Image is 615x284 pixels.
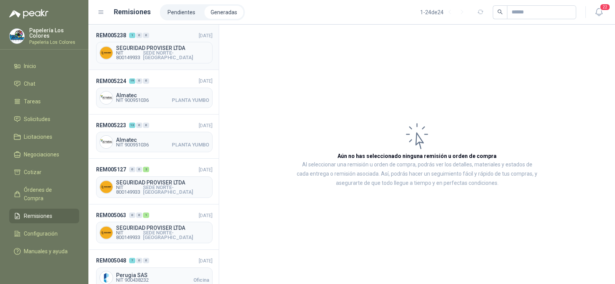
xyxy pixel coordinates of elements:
[199,33,213,38] span: [DATE]
[497,9,503,15] span: search
[24,115,50,123] span: Solicitudes
[136,33,142,38] div: 0
[129,33,135,38] div: 1
[9,147,79,162] a: Negociaciones
[172,98,209,103] span: PLANTA YUMBO
[24,62,36,70] span: Inicio
[199,213,213,218] span: [DATE]
[24,97,41,106] span: Tareas
[116,51,143,60] span: NIT 800149933
[129,78,135,84] div: 19
[9,226,79,241] a: Configuración
[116,180,209,185] span: SEGURIDAD PROVISER LTDA
[136,78,142,84] div: 0
[172,143,209,147] span: PLANTA YUMBO
[296,160,538,188] p: Al seleccionar una remisión u orden de compra, podrás ver los detalles, materiales y estados de c...
[9,244,79,259] a: Manuales y ayuda
[136,213,142,218] div: 0
[193,278,209,282] span: Oficina
[88,204,219,250] a: REM005063001[DATE] Company LogoSEGURIDAD PROVISER LTDANIT 800149933SEDE NORTE-[GEOGRAPHIC_DATA]
[114,7,151,17] h1: Remisiones
[199,78,213,84] span: [DATE]
[96,256,126,265] span: REM005048
[143,258,149,263] div: 0
[143,231,209,240] span: SEDE NORTE-[GEOGRAPHIC_DATA]
[96,211,126,219] span: REM005063
[24,150,59,159] span: Negociaciones
[199,167,213,173] span: [DATE]
[143,51,209,60] span: SEDE NORTE-[GEOGRAPHIC_DATA]
[116,137,209,143] span: Almatec
[9,59,79,73] a: Inicio
[9,130,79,144] a: Licitaciones
[24,168,42,176] span: Cotizar
[116,225,209,231] span: SEGURIDAD PROVISER LTDA
[100,181,113,193] img: Company Logo
[116,278,149,282] span: NIT 900438232
[116,93,209,98] span: Almatec
[143,213,149,218] div: 1
[9,9,48,18] img: Logo peakr
[29,28,79,38] p: Papelería Los Colores
[143,78,149,84] div: 0
[96,31,126,40] span: REM005238
[204,6,243,19] a: Generadas
[129,213,135,218] div: 0
[199,258,213,264] span: [DATE]
[24,229,58,238] span: Configuración
[600,3,610,11] span: 22
[88,70,219,114] a: REM0052241900[DATE] Company LogoAlmatecNIT 900951036PLANTA YUMBO
[161,6,201,19] a: Pendientes
[24,247,68,256] span: Manuales y ayuda
[9,76,79,91] a: Chat
[96,165,126,174] span: REM005127
[88,159,219,204] a: REM005127002[DATE] Company LogoSEGURIDAD PROVISER LTDANIT 800149933SEDE NORTE-[GEOGRAPHIC_DATA]
[116,98,149,103] span: NIT 900951036
[592,5,606,19] button: 22
[420,6,468,18] div: 1 - 24 de 24
[24,133,52,141] span: Licitaciones
[129,258,135,263] div: 7
[136,258,142,263] div: 0
[24,212,52,220] span: Remisiones
[143,123,149,128] div: 0
[143,167,149,172] div: 2
[116,185,143,194] span: NIT 800149933
[116,143,149,147] span: NIT 900951036
[129,123,135,128] div: 13
[88,115,219,159] a: REM0052231300[DATE] Company LogoAlmatecNIT 900951036PLANTA YUMBO
[116,272,209,278] span: Perugia SAS
[116,45,209,51] span: SEGURIDAD PROVISER LTDA
[29,40,79,45] p: Papeleria Los Colores
[96,121,126,130] span: REM005223
[9,112,79,126] a: Solicitudes
[337,152,497,160] h3: Aún no has seleccionado ninguna remisión u orden de compra
[199,123,213,128] span: [DATE]
[100,271,113,284] img: Company Logo
[9,94,79,109] a: Tareas
[24,186,72,203] span: Órdenes de Compra
[100,226,113,239] img: Company Logo
[143,185,209,194] span: SEDE NORTE-[GEOGRAPHIC_DATA]
[116,231,143,240] span: NIT 800149933
[9,165,79,179] a: Cotizar
[10,29,24,43] img: Company Logo
[100,136,113,148] img: Company Logo
[96,77,126,85] span: REM005224
[100,47,113,59] img: Company Logo
[136,167,142,172] div: 0
[136,123,142,128] div: 0
[88,25,219,70] a: REM005238100[DATE] Company LogoSEGURIDAD PROVISER LTDANIT 800149933SEDE NORTE-[GEOGRAPHIC_DATA]
[24,80,35,88] span: Chat
[129,167,135,172] div: 0
[9,209,79,223] a: Remisiones
[9,183,79,206] a: Órdenes de Compra
[143,33,149,38] div: 0
[100,91,113,104] img: Company Logo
